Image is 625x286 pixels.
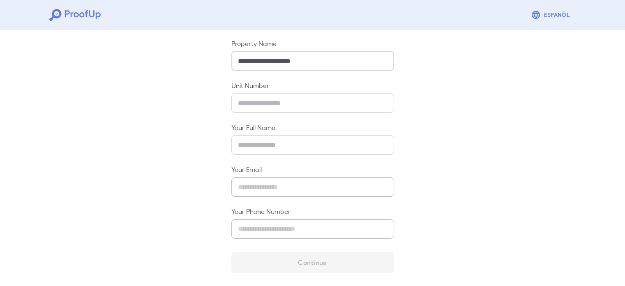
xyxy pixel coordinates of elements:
button: Espanõl [528,7,576,23]
label: Your Full Name [231,123,394,132]
label: Your Phone Number [231,207,394,216]
label: Your Email [231,165,394,174]
label: Unit Number [231,81,394,90]
label: Property Name [231,39,394,48]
